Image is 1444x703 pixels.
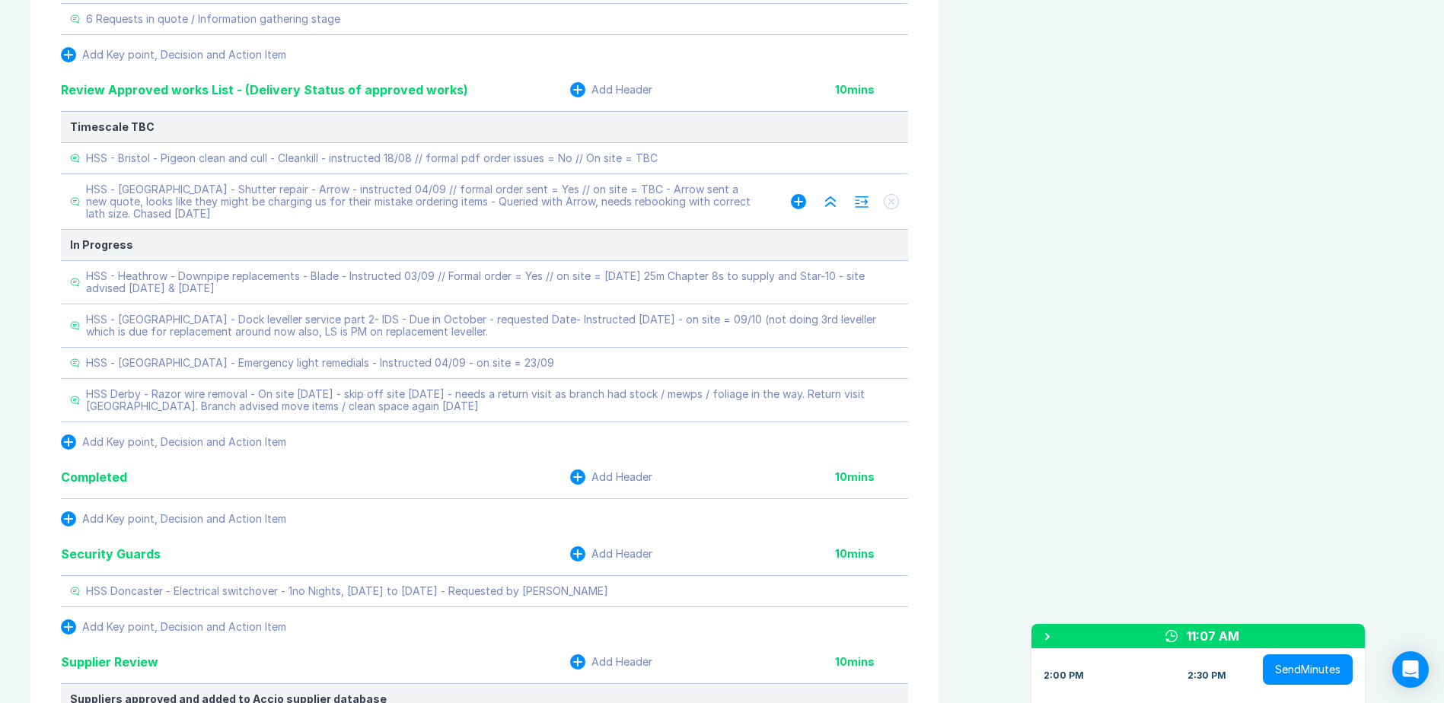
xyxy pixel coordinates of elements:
[570,654,652,670] button: Add Header
[61,511,286,526] button: Add Key point, Decision and Action Item
[86,183,760,220] div: HSS - [GEOGRAPHIC_DATA] - Shutter repair - Arrow - instructed 04/09 // formal order sent = Yes //...
[82,436,286,448] div: Add Key point, Decision and Action Item
[82,621,286,633] div: Add Key point, Decision and Action Item
[82,49,286,61] div: Add Key point, Decision and Action Item
[591,656,652,668] div: Add Header
[1187,627,1239,645] div: 11:07 AM
[86,270,899,294] div: HSS - Heathrow - Downpipe replacements - Blade - Instructed 03/09 // Formal order = Yes // on sit...
[1044,670,1084,682] div: 2:00 PM
[835,548,908,560] div: 10 mins
[86,357,554,369] div: HSS - [GEOGRAPHIC_DATA] - Emergency light remedials - Instructed 04/09 - on site = 23/09
[61,619,286,635] button: Add Key point, Decision and Action Item
[61,81,468,99] div: Review Approved works List - (Delivery Status of approved works)
[61,545,161,563] div: Security Guards
[61,47,286,62] button: Add Key point, Decision and Action Item
[61,434,286,450] button: Add Key point, Decision and Action Item
[570,546,652,561] button: Add Header
[591,548,652,560] div: Add Header
[86,152,658,164] div: HSS - Bristol - Pigeon clean and cull - Cleankill - instructed 18/08 // formal pdf order issues =...
[1263,654,1353,685] button: SendMinutes
[835,84,908,96] div: 10 mins
[835,471,908,483] div: 10 mins
[591,84,652,96] div: Add Header
[82,513,286,525] div: Add Key point, Decision and Action Item
[86,388,899,412] div: HSS Derby - Razor wire removal - On site [DATE] - skip off site [DATE] - needs a return visit as ...
[70,239,899,251] div: In Progress
[1392,651,1429,688] div: Open Intercom Messenger
[570,469,652,485] button: Add Header
[86,585,608,597] div: HSS Doncaster - Electrical switchover - 1no Nights, [DATE] to [DATE] - Requested by [PERSON_NAME]
[86,313,899,338] div: HSS - [GEOGRAPHIC_DATA] - Dock leveller service part 2- IDS - Due in October - requested Date- In...
[1187,670,1226,682] div: 2:30 PM
[570,82,652,97] button: Add Header
[70,121,899,133] div: Timescale TBC
[61,468,127,486] div: Completed
[86,13,340,25] div: 6 Requests in quote / Information gathering stage
[835,656,908,668] div: 10 mins
[591,471,652,483] div: Add Header
[61,653,158,671] div: Supplier Review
